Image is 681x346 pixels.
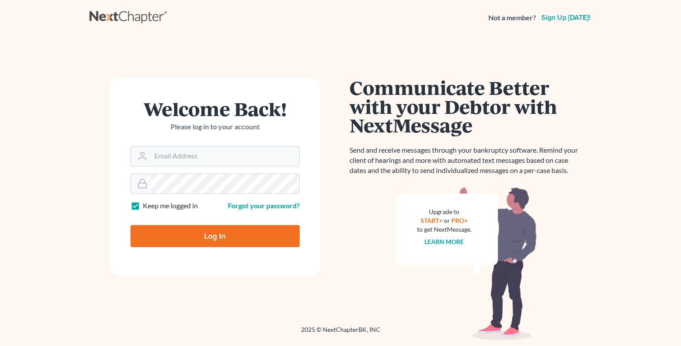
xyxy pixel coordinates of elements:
strong: Not a member? [488,13,536,23]
h1: Welcome Back! [130,99,300,118]
span: or [444,217,450,224]
h1: Communicate Better with your Debtor with NextMessage [350,78,583,135]
div: to get NextMessage. [417,225,472,234]
a: PRO+ [451,217,468,224]
a: Sign up [DATE]! [540,14,592,21]
input: Log In [130,225,300,247]
img: nextmessage_bg-59042aed3d76b12b5cd301f8e5b87938c9018125f34e5fa2b7a6b67550977c72.svg [396,186,537,341]
label: Keep me logged in [143,201,198,211]
p: Send and receive messages through your bankruptcy software. Remind your client of hearings and mo... [350,145,583,176]
a: START+ [421,217,443,224]
a: Learn more [424,238,464,245]
input: Email Address [151,147,299,166]
div: 2025 © NextChapterBK, INC [89,325,592,341]
a: Forgot your password? [228,201,300,210]
div: Upgrade to [417,207,472,216]
p: Please log in to your account [130,122,300,132]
